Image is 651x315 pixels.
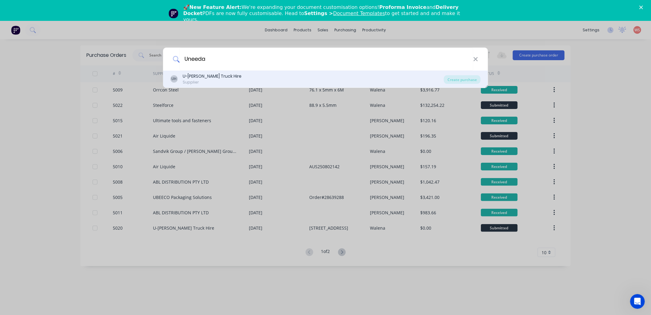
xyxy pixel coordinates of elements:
[183,73,242,80] div: U-[PERSON_NAME] Truck Hire
[183,80,242,85] div: Supplier
[304,10,385,16] b: Settings >
[379,4,426,10] b: Proforma Invoice
[183,4,473,23] div: 🚀 We're expanding your document customisation options! and PDFs are now fully customisable. Head ...
[180,48,473,71] input: Enter a supplier name to create a new order...
[169,9,178,18] img: Profile image for Team
[630,294,645,309] iframe: Intercom live chat
[333,10,385,16] a: Document Templates
[183,4,459,16] b: Delivery Docket
[170,75,178,83] div: UH
[444,75,481,84] div: Create purchase
[189,4,242,10] b: New Feature Alert:
[639,6,645,9] div: Close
